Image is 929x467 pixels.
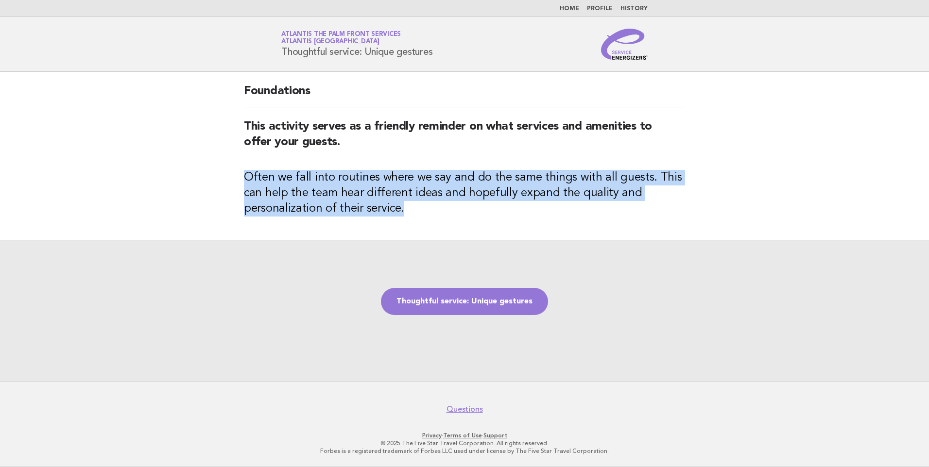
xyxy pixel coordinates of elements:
a: Atlantis The Palm Front ServicesAtlantis [GEOGRAPHIC_DATA] [281,31,401,45]
h3: Often we fall into routines where we say and do the same things with all guests. This can help th... [244,170,685,217]
a: Privacy [422,432,442,439]
img: Service Energizers [601,29,648,60]
a: Thoughtful service: Unique gestures [381,288,548,315]
a: Questions [447,404,483,414]
a: Support [483,432,507,439]
a: Home [560,6,579,12]
h1: Thoughtful service: Unique gestures [281,32,432,57]
span: Atlantis [GEOGRAPHIC_DATA] [281,39,379,45]
h2: This activity serves as a friendly reminder on what services and amenities to offer your guests. [244,119,685,158]
p: © 2025 The Five Star Travel Corporation. All rights reserved. [167,439,762,447]
p: · · [167,432,762,439]
p: Forbes is a registered trademark of Forbes LLC used under license by The Five Star Travel Corpora... [167,447,762,455]
a: History [620,6,648,12]
a: Profile [587,6,613,12]
h2: Foundations [244,83,685,107]
a: Terms of Use [443,432,482,439]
